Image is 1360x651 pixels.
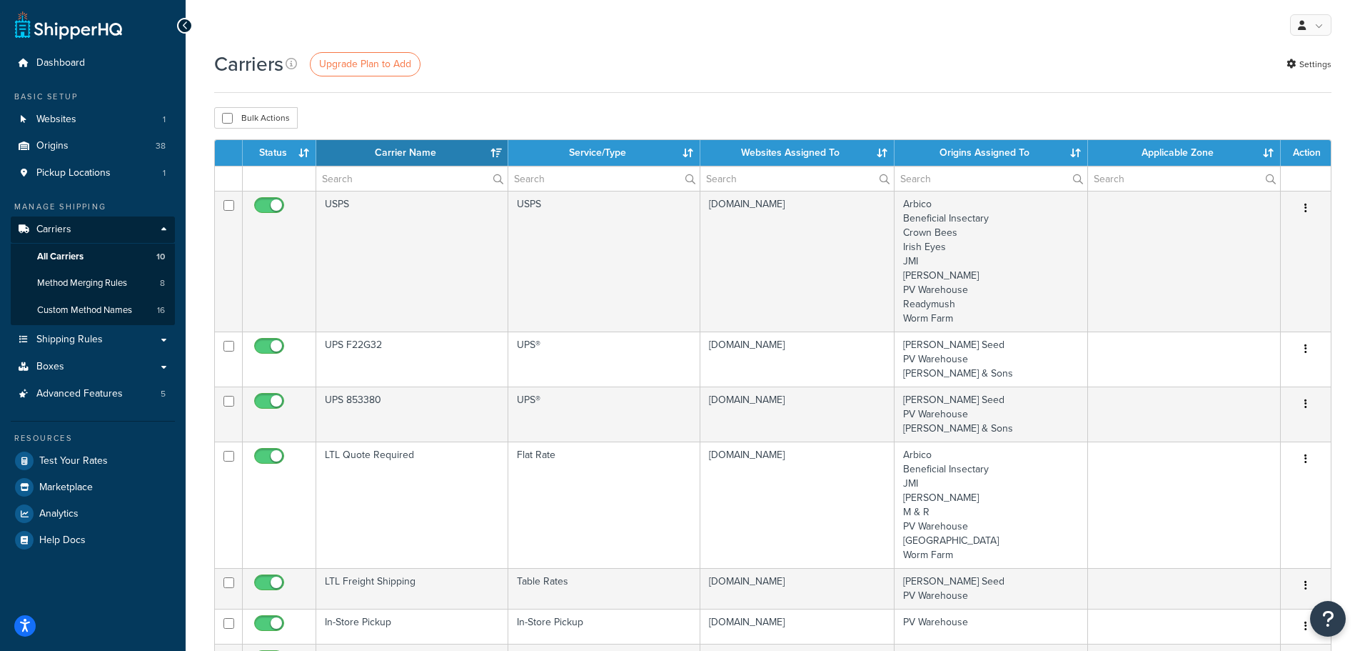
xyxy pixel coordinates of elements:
[36,224,71,236] span: Carriers
[508,167,700,191] input: Search
[700,609,895,644] td: [DOMAIN_NAME]
[316,442,508,568] td: LTL Quote Required
[11,133,175,159] a: Origins 38
[508,191,700,332] td: USPS
[36,114,76,126] span: Websites
[39,508,79,520] span: Analytics
[700,140,895,166] th: Websites Assigned To: activate to sort column ascending
[895,609,1088,644] td: PV Warehouse
[37,277,127,289] span: Method Merging Rules
[160,277,165,289] span: 8
[11,106,175,133] a: Websites 1
[37,304,132,317] span: Custom Method Names
[508,568,700,609] td: Table Rates
[36,334,103,346] span: Shipping Rules
[156,140,166,152] span: 38
[156,251,165,263] span: 10
[11,448,175,474] a: Test Your Rates
[508,442,700,568] td: Flat Rate
[11,160,175,187] li: Pickup Locations
[700,568,895,609] td: [DOMAIN_NAME]
[316,140,508,166] th: Carrier Name: activate to sort column ascending
[11,106,175,133] li: Websites
[36,57,85,69] span: Dashboard
[316,191,508,332] td: USPS
[11,160,175,187] a: Pickup Locations 1
[11,474,175,500] a: Marketplace
[214,50,283,78] h1: Carriers
[700,387,895,442] td: [DOMAIN_NAME]
[11,381,175,407] a: Advanced Features 5
[895,387,1088,442] td: [PERSON_NAME] Seed PV Warehouse [PERSON_NAME] & Sons
[700,442,895,568] td: [DOMAIN_NAME]
[11,50,175,76] a: Dashboard
[895,332,1088,387] td: [PERSON_NAME] Seed PV Warehouse [PERSON_NAME] & Sons
[700,332,895,387] td: [DOMAIN_NAME]
[36,167,111,179] span: Pickup Locations
[163,167,166,179] span: 1
[36,388,123,400] span: Advanced Features
[37,251,84,263] span: All Carriers
[11,244,175,270] a: All Carriers 10
[11,270,175,297] li: Method Merging Rules
[895,167,1087,191] input: Search
[319,56,411,71] span: Upgrade Plan to Add
[243,140,316,166] th: Status: activate to sort column ascending
[895,140,1088,166] th: Origins Assigned To: activate to sort column ascending
[316,167,508,191] input: Search
[11,244,175,270] li: All Carriers
[1088,167,1280,191] input: Search
[11,527,175,553] a: Help Docs
[11,381,175,407] li: Advanced Features
[1286,54,1331,74] a: Settings
[11,432,175,444] div: Resources
[163,114,166,126] span: 1
[11,270,175,297] a: Method Merging Rules 8
[161,388,166,400] span: 5
[1088,140,1281,166] th: Applicable Zone: activate to sort column ascending
[39,455,108,467] span: Test Your Rates
[895,191,1088,332] td: Arbico Beneficial Insectary Crown Bees Irish Eyes JMI [PERSON_NAME] PV Warehouse Readymush Worm Farm
[508,140,700,166] th: Service/Type: activate to sort column ascending
[508,609,700,644] td: In-Store Pickup
[39,482,93,494] span: Marketplace
[316,387,508,442] td: UPS 853380
[36,361,64,373] span: Boxes
[11,133,175,159] li: Origins
[39,535,86,547] span: Help Docs
[11,327,175,353] a: Shipping Rules
[316,609,508,644] td: In-Store Pickup
[310,52,420,76] a: Upgrade Plan to Add
[15,11,122,39] a: ShipperHQ Home
[700,167,894,191] input: Search
[11,297,175,324] a: Custom Method Names 16
[895,568,1088,609] td: [PERSON_NAME] Seed PV Warehouse
[157,304,165,317] span: 16
[11,217,175,325] li: Carriers
[895,442,1088,568] td: Arbico Beneficial Insectary JMI [PERSON_NAME] M & R PV Warehouse [GEOGRAPHIC_DATA] Worm Farm
[11,201,175,213] div: Manage Shipping
[508,332,700,387] td: UPS®
[11,501,175,527] a: Analytics
[214,107,298,129] button: Bulk Actions
[11,91,175,103] div: Basic Setup
[700,191,895,332] td: [DOMAIN_NAME]
[508,387,700,442] td: UPS®
[316,568,508,609] td: LTL Freight Shipping
[11,354,175,380] a: Boxes
[1310,601,1346,637] button: Open Resource Center
[1281,140,1331,166] th: Action
[11,217,175,243] a: Carriers
[11,297,175,324] li: Custom Method Names
[36,140,69,152] span: Origins
[316,332,508,387] td: UPS F22G32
